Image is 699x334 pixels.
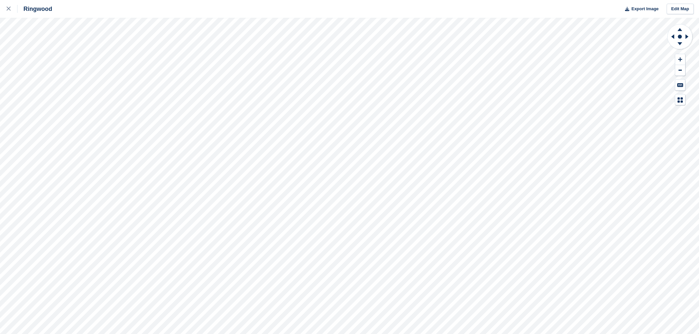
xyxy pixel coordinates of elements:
button: Keyboard Shortcuts [675,80,685,90]
button: Map Legend [675,94,685,105]
span: Export Image [631,6,658,12]
button: Export Image [621,4,659,15]
button: Zoom Out [675,65,685,76]
div: Ringwood [18,5,52,13]
button: Zoom In [675,54,685,65]
a: Edit Map [667,4,694,15]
